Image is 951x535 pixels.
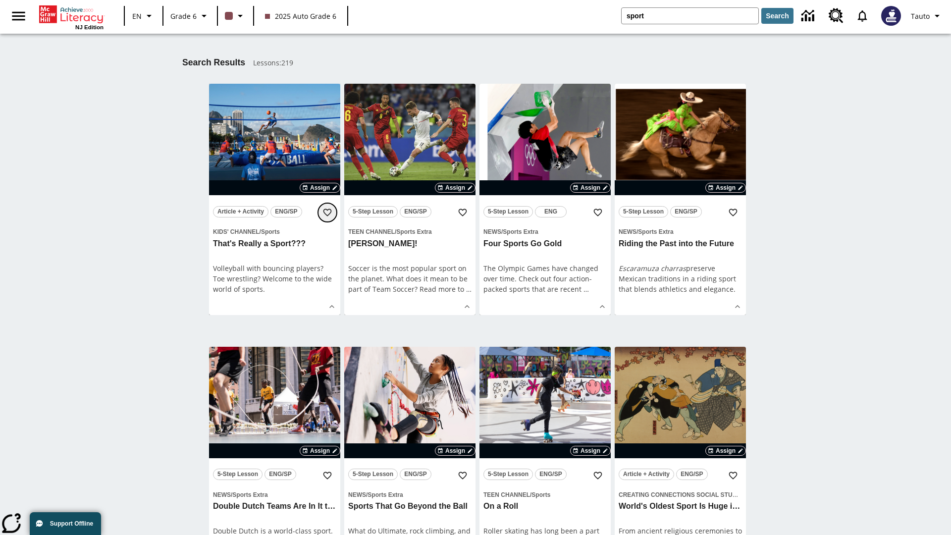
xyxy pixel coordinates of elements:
button: Select a new avatar [875,3,907,29]
button: Profile/Settings [907,7,947,25]
span: Assign [716,446,736,455]
span: Sports Extra [503,228,538,235]
h1: Search Results [182,57,245,68]
span: Sports Extra [368,491,403,498]
span: News [483,228,501,235]
span: Grade 6 [170,11,197,21]
span: Lessons : 219 [253,57,293,68]
span: ENG/SP [675,207,697,217]
span: News [348,491,366,498]
span: Article + Activity [623,469,670,480]
button: 5-Step Lesson [348,206,398,217]
button: 5-Step Lesson [213,469,263,480]
em: Escaramuza charras [619,264,686,273]
span: News [213,491,231,498]
span: Assign [310,446,330,455]
span: Topic: Teen Channel/Sports [483,489,607,500]
button: Support Offline [30,512,101,535]
span: Teen Channel [483,491,530,498]
button: Assign Choose Dates [435,446,475,456]
div: The Olympic Games have changed over time. Check out four action-packed sports that are recent [483,263,607,294]
span: 5-Step Lesson [353,469,393,480]
span: Topic: News/Sports Extra [348,489,472,500]
span: NJ Edition [75,24,104,30]
button: Grade: Grade 6, Select a grade [166,7,214,25]
button: Add to Favorites [454,204,472,221]
span: Sports [531,491,550,498]
span: Topic: Teen Channel/Sports Extra [348,226,472,237]
span: Teen Channel [348,228,395,235]
div: lesson details [479,84,611,315]
p: preserve Mexican traditions in a riding sport that blends athletics and elegance. [619,263,742,294]
button: 5-Step Lesson [483,206,533,217]
h3: Riding the Past into the Future [619,239,742,249]
span: Assign [445,446,465,455]
button: ENG/SP [400,206,431,217]
button: ENG/SP [670,206,702,217]
a: Resource Center, Will open in new tab [823,2,849,29]
button: ENG/SP [264,469,296,480]
button: Search [761,8,793,24]
h3: Sports That Go Beyond the Ball [348,501,472,512]
span: EN [132,11,142,21]
button: Add to Favorites [589,467,607,484]
span: Assign [310,183,330,192]
button: Add to Favorites [454,467,472,484]
span: / [636,228,638,235]
span: Assign [445,183,465,192]
button: Assign Choose Dates [300,183,340,193]
button: Add to Favorites [589,204,607,221]
button: Article + Activity [213,206,268,217]
span: Topic: News/Sports Extra [619,226,742,237]
span: Article + Activity [217,207,264,217]
span: Sports [261,228,280,235]
span: Topic: Kids' Channel/Sports [213,226,336,237]
button: Assign Choose Dates [570,183,611,193]
span: 5-Step Lesson [488,207,528,217]
a: Notifications [849,3,875,29]
input: search field [622,8,758,24]
span: News [619,228,636,235]
button: Show Details [324,299,339,314]
h3: Double Dutch Teams Are In It to Win It [213,501,336,512]
span: Sports Extra [396,228,431,235]
span: ENG/SP [539,469,562,480]
span: Topic: Creating Connections Social Studies/World History II [619,489,742,500]
div: lesson details [615,84,746,315]
h3: World's Oldest Sport Is Huge in Japan [619,501,742,512]
span: Assign [581,446,600,455]
button: Show Details [730,299,745,314]
span: / [366,491,368,498]
span: / [530,491,531,498]
span: Assign [716,183,736,192]
button: Assign Choose Dates [705,183,746,193]
button: Assign Choose Dates [570,446,611,456]
h3: On a Roll [483,501,607,512]
span: Topic: News/Sports Extra [483,226,607,237]
span: Topic: News/Sports Extra [213,489,336,500]
a: Data Center [795,2,823,30]
span: / [260,228,261,235]
span: ENG/SP [681,469,703,480]
button: ENG/SP [535,469,567,480]
span: / [231,491,232,498]
span: Assign [581,183,600,192]
button: ENG [535,206,567,217]
span: Kids' Channel [213,228,260,235]
span: … [466,284,472,294]
span: 5-Step Lesson [488,469,528,480]
button: Assign Choose Dates [300,446,340,456]
h3: Four Sports Go Gold [483,239,607,249]
h3: That's Really a Sport??? [213,239,336,249]
button: 5-Step Lesson [483,469,533,480]
span: Creating Connections Social Studies [619,491,746,498]
button: Assign Choose Dates [705,446,746,456]
span: 5-Step Lesson [623,207,664,217]
button: ENG/SP [676,469,708,480]
div: lesson details [344,84,475,315]
span: Sports Extra [638,228,673,235]
div: Soccer is the most popular sport on the planet. What does it mean to be part of Team Soccer? Read... [348,263,472,294]
button: Open side menu [4,1,33,31]
button: Article + Activity [619,469,674,480]
img: Avatar [881,6,901,26]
